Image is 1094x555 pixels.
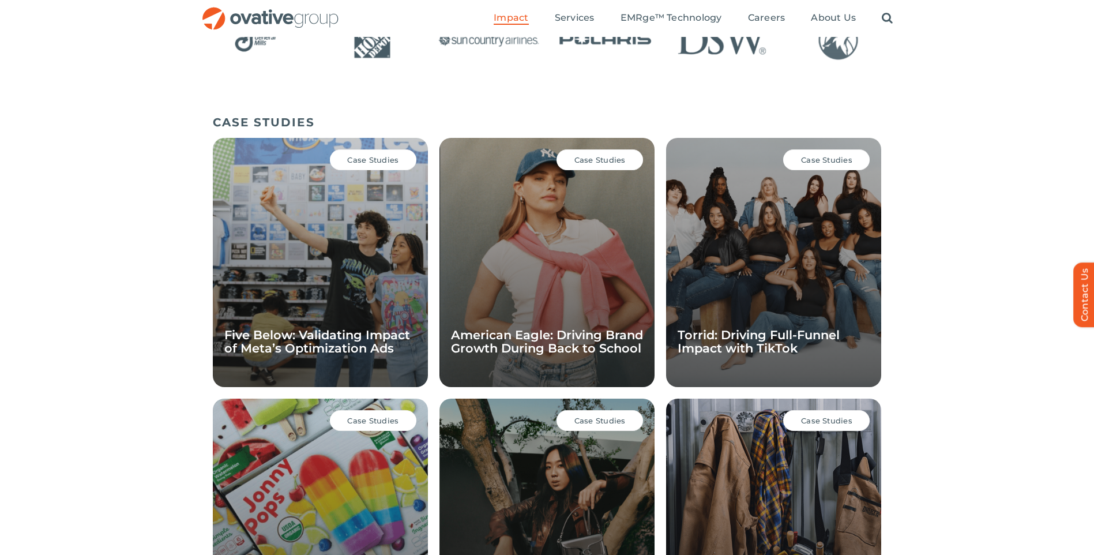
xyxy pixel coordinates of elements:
[213,115,882,129] h5: CASE STUDIES
[318,17,427,65] div: 8 / 24
[621,12,722,25] a: EMRge™ Technology
[667,17,776,65] div: 11 / 24
[494,12,528,25] a: Impact
[555,12,595,24] span: Services
[882,12,893,25] a: Search
[555,12,595,25] a: Services
[811,12,856,24] span: About Us
[201,6,340,17] a: OG_Full_horizontal_RGB
[551,17,660,65] div: 10 / 24
[201,17,310,65] div: 7 / 24
[434,17,543,65] div: 9 / 24
[451,328,643,355] a: American Eagle: Driving Brand Growth During Back to School
[494,12,528,24] span: Impact
[621,12,722,24] span: EMRge™ Technology
[784,17,893,65] div: 12 / 24
[811,12,856,25] a: About Us
[224,328,410,355] a: Five Below: Validating Impact of Meta’s Optimization Ads
[748,12,785,24] span: Careers
[678,328,840,355] a: Torrid: Driving Full-Funnel Impact with TikTok
[748,12,785,25] a: Careers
